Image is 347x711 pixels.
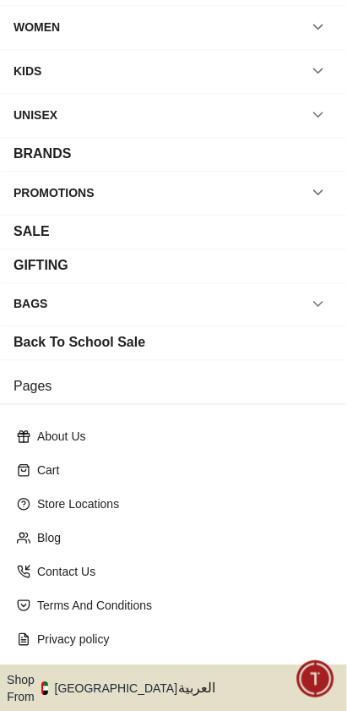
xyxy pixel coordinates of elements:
[14,144,71,164] div: BRANDS
[37,530,323,547] p: Blog
[17,533,330,601] div: Chat with us now
[220,689,297,703] span: Conversation
[41,682,48,696] img: United Arab Emirates
[68,689,102,703] span: Home
[14,12,60,42] div: WOMEN
[37,462,323,479] p: Cart
[37,632,323,648] p: Privacy policy
[37,598,323,615] p: Terms And Conditions
[14,289,47,320] div: BAGS
[37,496,323,513] p: Store Locations
[17,436,319,468] div: Timehousecompany
[74,556,301,578] span: Chat with us now
[7,672,190,706] button: Shop From[GEOGRAPHIC_DATA]
[297,661,334,698] div: Chat Widget
[2,652,169,708] div: Home
[172,652,346,708] div: Conversation
[19,18,52,52] img: Company logo
[37,564,323,581] p: Contact Us
[14,255,68,276] div: GIFTING
[179,672,341,706] button: العربية
[14,333,145,353] div: Back To School Sale
[14,100,57,130] div: UNISEX
[17,477,330,512] div: Find your dream watch—experts ready to assist!
[37,429,323,446] p: About Us
[14,178,95,208] div: PROMOTIONS
[14,222,50,242] div: SALE
[179,679,341,699] span: العربية
[14,56,41,86] div: KIDS
[296,17,330,51] em: Minimize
